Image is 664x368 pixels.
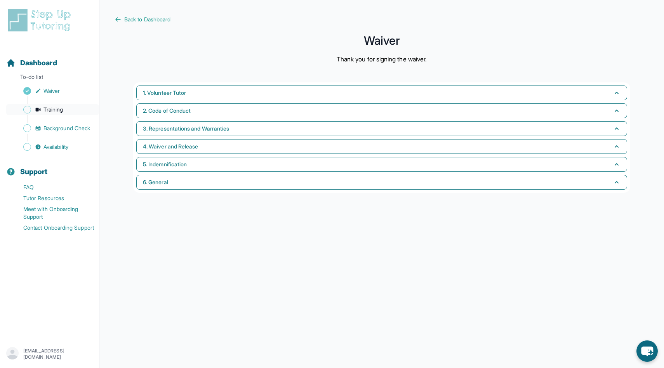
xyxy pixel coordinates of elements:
[43,143,68,151] span: Availability
[136,175,627,190] button: 6. General
[136,157,627,172] button: 5. Indemnification
[43,106,63,113] span: Training
[6,193,99,204] a: Tutor Resources
[136,103,627,118] button: 2. Code of Conduct
[43,124,90,132] span: Background Check
[23,348,93,360] p: [EMAIL_ADDRESS][DOMAIN_NAME]
[6,58,57,68] a: Dashboard
[143,89,186,97] span: 1. Volunteer Tutor
[115,36,648,45] h1: Waiver
[20,166,48,177] span: Support
[136,121,627,136] button: 3. Representations and Warranties
[6,347,93,361] button: [EMAIL_ADDRESS][DOMAIN_NAME]
[6,85,99,96] a: Waiver
[143,178,168,186] span: 6. General
[20,58,57,68] span: Dashboard
[124,16,170,23] span: Back to Dashboard
[136,139,627,154] button: 4. Waiver and Release
[143,125,229,133] span: 3. Representations and Warranties
[143,160,187,168] span: 5. Indemnification
[6,222,99,233] a: Contact Onboarding Support
[115,16,648,23] a: Back to Dashboard
[6,141,99,152] a: Availability
[337,54,427,64] p: Thank you for signing the waiver.
[143,143,198,150] span: 4. Waiver and Release
[3,45,96,72] button: Dashboard
[6,104,99,115] a: Training
[143,107,191,115] span: 2. Code of Conduct
[636,340,658,362] button: chat-button
[6,8,75,33] img: logo
[136,85,627,100] button: 1. Volunteer Tutor
[3,73,96,84] p: To-do list
[6,204,99,222] a: Meet with Onboarding Support
[3,154,96,180] button: Support
[6,123,99,134] a: Background Check
[6,182,99,193] a: FAQ
[43,87,60,95] span: Waiver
